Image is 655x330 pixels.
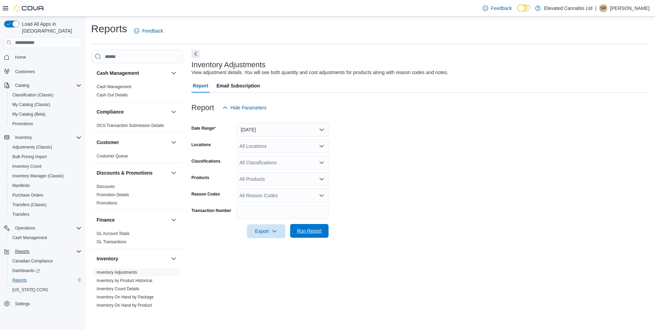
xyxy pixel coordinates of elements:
button: Cash Management [97,70,168,76]
h1: Reports [91,22,127,36]
button: Reports [7,275,84,285]
div: Spencer Reynolds [599,4,607,12]
a: Inventory On Hand by Package [97,295,154,299]
div: Cash Management [91,83,183,102]
a: Manifests [10,181,33,190]
button: Operations [12,224,38,232]
button: Open list of options [319,160,324,165]
span: Operations [12,224,82,232]
h3: Customer [97,139,119,146]
span: Dashboards [12,268,40,273]
button: Cash Management [7,233,84,243]
span: My Catalog (Beta) [10,110,82,118]
a: Customer Queue [97,154,128,158]
label: Locations [191,142,211,148]
h3: Inventory [97,255,118,262]
a: GL Account Totals [97,231,129,236]
div: Compliance [91,121,183,132]
span: Inventory Transactions [97,311,138,316]
span: Inventory Count [10,162,82,170]
button: Manifests [7,181,84,190]
nav: Complex example [4,49,82,327]
a: Promotions [10,120,36,128]
span: Settings [15,301,30,307]
span: OCS Transaction Submission Details [97,123,164,128]
button: Open list of options [319,193,324,198]
a: Transfers [10,210,32,219]
span: Bulk Pricing Import [10,153,82,161]
span: Customers [15,69,35,74]
button: Catalog [1,81,84,90]
button: Reports [1,247,84,256]
span: Promotions [97,200,118,206]
button: Settings [1,299,84,309]
div: Customer [91,152,183,163]
span: Transfers [12,212,29,217]
span: Cash Management [10,234,82,242]
span: Transfers (Classic) [12,202,47,208]
button: Finance [97,216,168,223]
button: Compliance [170,108,178,116]
span: Inventory Manager (Classic) [12,173,64,179]
a: Feedback [131,24,166,38]
a: Cash Out Details [97,93,128,97]
span: Bulk Pricing Import [12,154,47,160]
div: Discounts & Promotions [91,182,183,210]
button: Inventory Count [7,162,84,171]
span: Cash Out Details [97,92,128,98]
a: Settings [12,300,33,308]
a: Inventory Count Details [97,286,139,291]
span: Canadian Compliance [12,258,53,264]
button: Hide Parameters [220,101,269,115]
a: Transfers (Classic) [10,201,49,209]
button: Next [191,50,200,58]
span: My Catalog (Beta) [12,111,46,117]
a: Feedback [480,1,515,15]
a: Dashboards [7,266,84,275]
span: Manifests [12,183,30,188]
span: Adjustments (Classic) [10,143,82,151]
span: Inventory Manager (Classic) [10,172,82,180]
span: Purchase Orders [10,191,82,199]
label: Classifications [191,158,221,164]
a: Purchase Orders [10,191,46,199]
div: View adjustment details. You will see both quantity and cost adjustments for products along with ... [191,69,448,76]
div: Finance [91,229,183,249]
button: Cash Management [170,69,178,77]
span: Load All Apps in [GEOGRAPHIC_DATA] [19,21,82,34]
h3: Discounts & Promotions [97,169,152,176]
button: Open list of options [319,176,324,182]
a: Inventory Manager (Classic) [10,172,66,180]
button: Run Report [290,224,329,238]
a: Promotions [97,201,118,205]
button: Customers [1,66,84,76]
span: Catalog [12,81,82,90]
label: Reason Codes [191,191,220,197]
span: Reports [12,278,27,283]
a: Bulk Pricing Import [10,153,50,161]
a: Customers [12,68,38,76]
span: My Catalog (Classic) [12,102,50,107]
button: My Catalog (Beta) [7,109,84,119]
span: Transfers [10,210,82,219]
span: Feedback [491,5,512,12]
span: Canadian Compliance [10,257,82,265]
button: Canadian Compliance [7,256,84,266]
span: Discounts [97,184,115,189]
a: Reports [10,276,29,284]
a: Promotion Details [97,192,129,197]
a: Canadian Compliance [10,257,55,265]
button: My Catalog (Classic) [7,100,84,109]
span: Operations [15,225,35,231]
button: Classification (Classic) [7,90,84,100]
span: Inventory [15,135,32,140]
button: Catalog [12,81,32,90]
span: Report [193,79,208,93]
a: Adjustments (Classic) [10,143,55,151]
span: Run Report [297,227,322,234]
a: Inventory On Hand by Product [97,303,152,308]
span: My Catalog (Classic) [10,101,82,109]
button: Inventory Manager (Classic) [7,171,84,181]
